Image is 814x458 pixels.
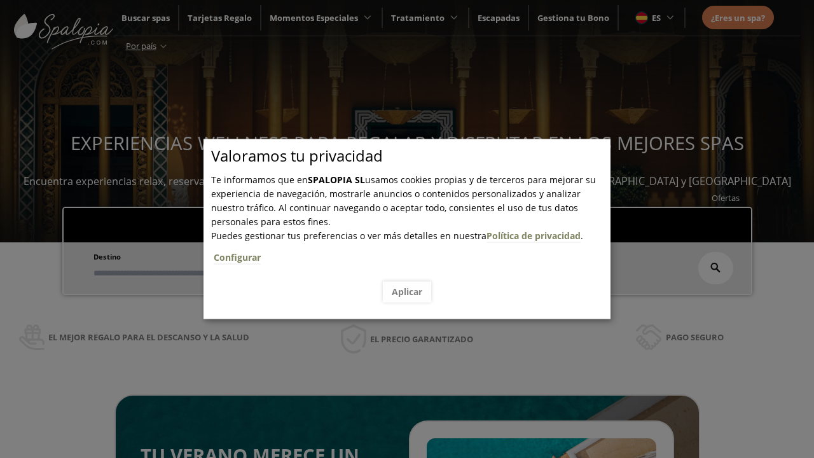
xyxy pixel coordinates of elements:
[383,281,431,302] button: Aplicar
[211,174,596,228] span: Te informamos que en usamos cookies propias y de terceros para mejorar su experiencia de navegaci...
[211,230,610,272] span: .
[214,251,261,264] a: Configurar
[486,230,581,242] a: Política de privacidad
[308,174,365,186] b: SPALOPIA SL
[211,230,486,242] span: Puedes gestionar tus preferencias o ver más detalles en nuestra
[211,149,610,163] p: Valoramos tu privacidad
